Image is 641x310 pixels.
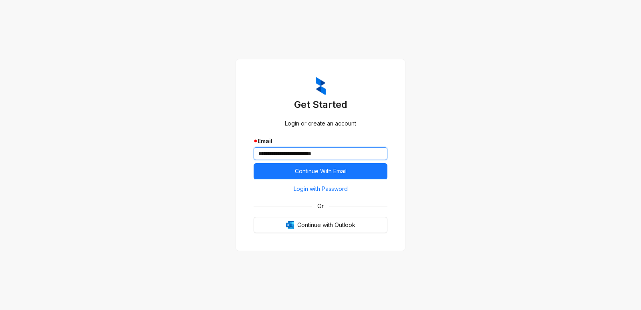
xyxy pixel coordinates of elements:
[297,221,355,229] span: Continue with Outlook
[254,98,387,111] h3: Get Started
[254,217,387,233] button: OutlookContinue with Outlook
[294,184,348,193] span: Login with Password
[254,137,387,146] div: Email
[295,167,347,176] span: Continue With Email
[254,182,387,195] button: Login with Password
[286,221,294,229] img: Outlook
[254,163,387,179] button: Continue With Email
[316,77,326,95] img: ZumaIcon
[312,202,329,211] span: Or
[254,119,387,128] div: Login or create an account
